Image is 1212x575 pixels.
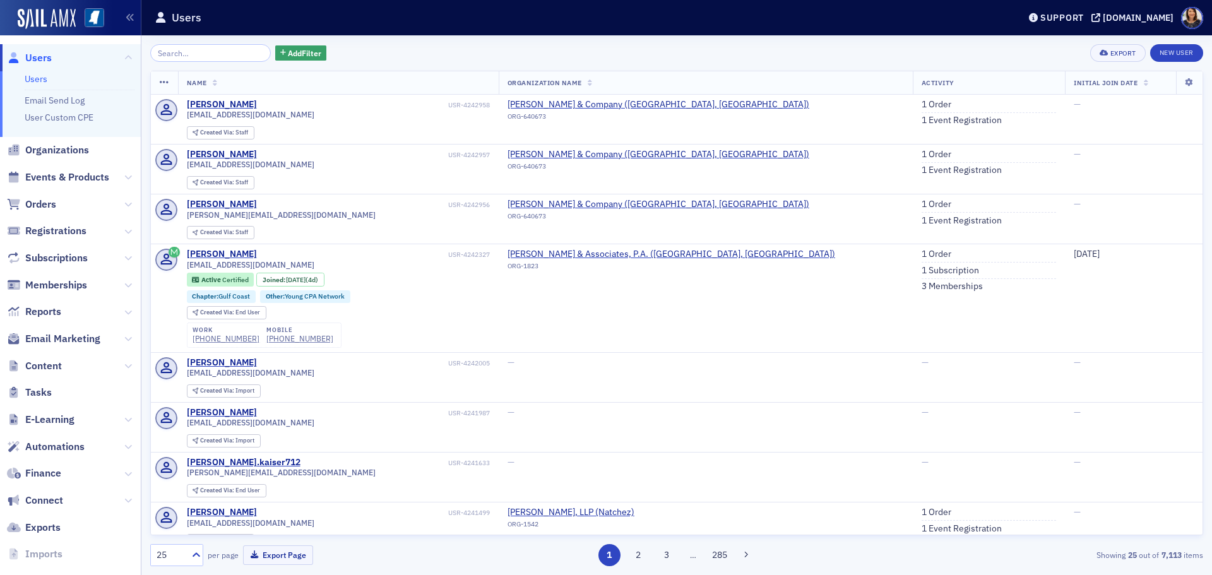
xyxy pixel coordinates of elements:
div: work [193,326,259,334]
strong: 25 [1126,549,1139,560]
span: Subscriptions [25,251,88,265]
a: Users [25,73,47,85]
a: Registrations [7,224,86,238]
div: 25 [157,548,184,562]
div: End User [200,309,260,316]
a: Tasks [7,386,52,400]
a: Reports [7,305,61,319]
span: — [508,456,514,468]
button: 3 [656,544,678,566]
span: [EMAIL_ADDRESS][DOMAIN_NAME] [187,160,314,169]
div: Import [200,437,254,444]
div: Created Via: Import [187,434,261,448]
span: Activity [922,78,954,87]
span: — [1074,357,1081,368]
div: (4d) [286,276,318,284]
a: 1 Order [922,507,951,518]
div: [PERSON_NAME] [187,357,257,369]
span: — [508,406,514,418]
span: Other : [266,292,285,300]
button: 2 [627,544,649,566]
span: Certified [222,275,249,284]
span: Events & Products [25,170,109,184]
div: Created Via: Staff [187,534,254,547]
a: 1 Event Registration [922,115,1002,126]
a: View Homepage [76,8,104,30]
span: Created Via : [200,228,235,236]
a: Other:Young CPA Network [266,292,345,300]
a: [PERSON_NAME] [187,407,257,418]
a: [PERSON_NAME] & Associates, P.A. ([GEOGRAPHIC_DATA], [GEOGRAPHIC_DATA]) [508,249,835,260]
a: [PERSON_NAME] [187,199,257,210]
span: [DATE] [1074,248,1100,259]
a: 3 Memberships [922,281,983,292]
div: Created Via: Import [187,384,261,398]
a: 1 Subscription [922,265,979,276]
a: 1 Order [922,199,951,210]
span: — [1074,148,1081,160]
span: Name [187,78,207,87]
div: [PERSON_NAME] [187,249,257,260]
img: SailAMX [18,9,76,29]
div: [PERSON_NAME] [187,149,257,160]
span: Users [25,51,52,65]
a: [PERSON_NAME] & Company ([GEOGRAPHIC_DATA], [GEOGRAPHIC_DATA]) [508,99,809,110]
span: Email Marketing [25,332,100,346]
div: Created Via: End User [187,484,266,497]
a: 1 Order [922,99,951,110]
a: [PERSON_NAME] & Company ([GEOGRAPHIC_DATA], [GEOGRAPHIC_DATA]) [508,199,809,210]
div: Other: [260,290,350,303]
span: — [1074,456,1081,468]
div: USR-4242957 [259,151,490,159]
div: [PHONE_NUMBER] [266,334,333,343]
h1: Users [172,10,201,25]
a: Subscriptions [7,251,88,265]
span: Organization Name [508,78,582,87]
div: Created Via: Staff [187,126,254,139]
a: 1 Event Registration [922,523,1002,535]
a: Exports [7,521,61,535]
div: ORG-640673 [508,112,809,125]
span: T.E. Lott & Company (Columbus, MS) [508,149,809,160]
img: SailAMX [85,8,104,28]
div: Staff [200,179,248,186]
a: [PERSON_NAME] [187,507,257,518]
span: [EMAIL_ADDRESS][DOMAIN_NAME] [187,260,314,270]
span: Created Via : [200,308,235,316]
a: Automations [7,440,85,454]
span: … [684,549,702,560]
div: USR-4241633 [302,459,490,467]
span: Organizations [25,143,89,157]
div: End User [200,487,260,494]
span: Tasks [25,386,52,400]
a: [PHONE_NUMBER] [193,334,259,343]
span: Chapter : [192,292,218,300]
span: Exports [25,521,61,535]
span: Created Via : [200,128,235,136]
div: Staff [200,129,248,136]
a: User Custom CPE [25,112,93,123]
a: Chapter:Gulf Coast [192,292,250,300]
span: — [1074,506,1081,518]
a: Events & Products [7,170,109,184]
div: [PERSON_NAME] [187,99,257,110]
span: Silas Simmons, LLP (Natchez) [508,507,634,518]
span: Created Via : [200,486,235,494]
span: — [922,406,929,418]
div: Active: Active: Certified [187,273,254,287]
span: Culumber, Harvey & Associates, P.A. (Gulfport, MS) [508,249,835,260]
span: Memberships [25,278,87,292]
div: Chapter: [187,290,256,303]
span: Joined : [263,276,287,284]
a: 1 Event Registration [922,165,1002,176]
a: Memberships [7,278,87,292]
span: — [1074,98,1081,110]
span: — [1074,406,1081,418]
div: ORG-640673 [508,212,809,225]
a: Orders [7,198,56,211]
div: Import [200,388,254,394]
button: AddFilter [275,45,327,61]
span: — [508,357,514,368]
